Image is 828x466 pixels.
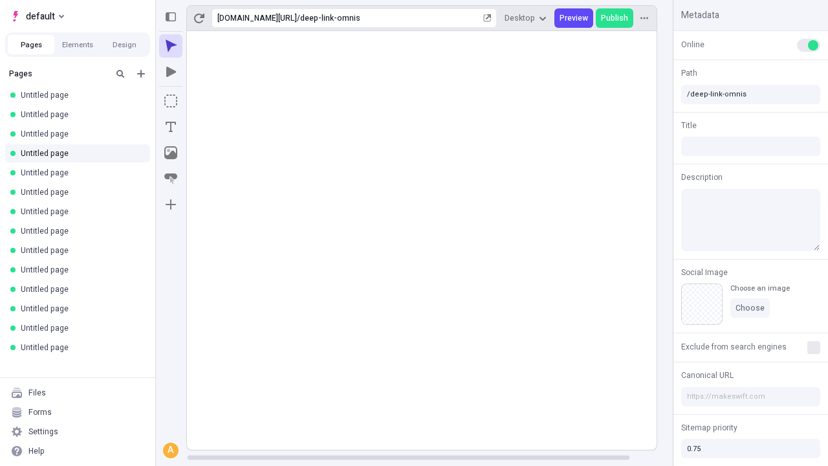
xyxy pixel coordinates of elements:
[21,148,140,159] div: Untitled page
[21,245,140,256] div: Untitled page
[730,283,790,293] div: Choose an image
[300,13,481,23] div: deep-link-omnis
[735,303,765,313] span: Choose
[681,422,737,434] span: Sitemap priority
[560,13,588,23] span: Preview
[21,187,140,197] div: Untitled page
[133,66,149,82] button: Add new
[21,342,140,353] div: Untitled page
[21,90,140,100] div: Untitled page
[164,444,177,457] div: A
[681,67,697,79] span: Path
[21,129,140,139] div: Untitled page
[28,407,52,417] div: Forms
[681,120,697,131] span: Title
[217,13,297,23] div: [URL][DOMAIN_NAME]
[28,388,46,398] div: Files
[596,8,633,28] button: Publish
[54,35,101,54] button: Elements
[681,267,728,278] span: Social Image
[159,167,182,190] button: Button
[601,13,628,23] span: Publish
[21,226,140,236] div: Untitled page
[21,304,140,314] div: Untitled page
[159,141,182,164] button: Image
[681,39,704,50] span: Online
[297,13,300,23] div: /
[681,387,820,406] input: https://makeswift.com
[21,206,140,217] div: Untitled page
[159,89,182,113] button: Box
[21,168,140,178] div: Untitled page
[681,370,734,381] span: Canonical URL
[26,8,55,24] span: default
[21,323,140,333] div: Untitled page
[159,115,182,139] button: Text
[9,69,107,79] div: Pages
[8,35,54,54] button: Pages
[28,446,45,456] div: Help
[505,13,535,23] span: Desktop
[21,265,140,275] div: Untitled page
[101,35,147,54] button: Design
[499,8,552,28] button: Desktop
[681,172,723,183] span: Description
[554,8,593,28] button: Preview
[681,341,787,353] span: Exclude from search engines
[21,284,140,294] div: Untitled page
[21,109,140,120] div: Untitled page
[730,298,770,318] button: Choose
[5,6,69,26] button: Select site
[28,427,58,437] div: Settings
